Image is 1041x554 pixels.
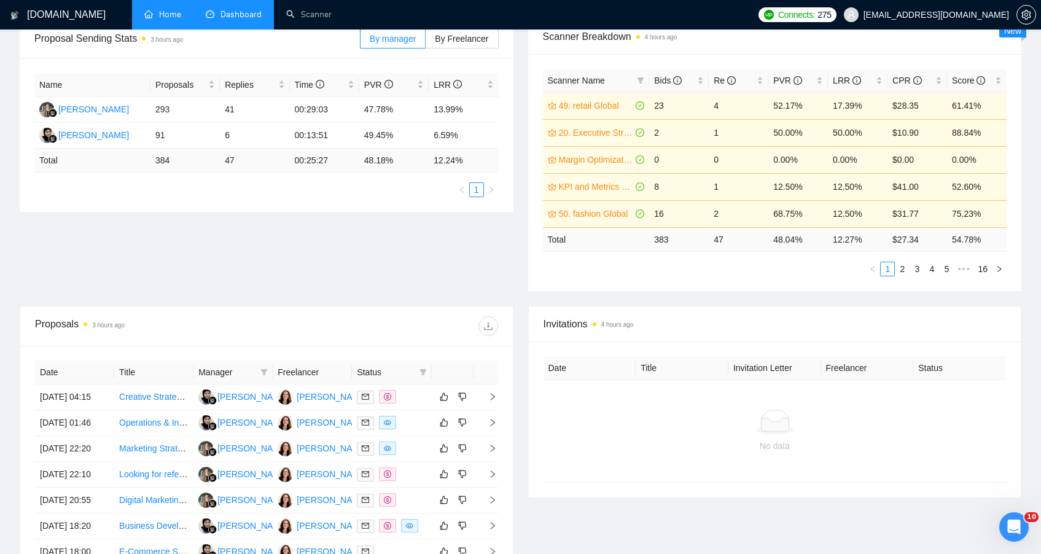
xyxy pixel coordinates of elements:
li: 5 [939,262,954,276]
li: Previous Page [865,262,880,276]
a: 1 [470,183,483,197]
td: 49.45% [359,123,429,149]
td: 61.41% [947,92,1007,119]
td: 1 [709,173,768,200]
a: LK[PERSON_NAME] [198,494,288,504]
img: gigradar-bm.png [49,109,57,117]
th: Freelancer [273,361,352,384]
img: IH [198,518,214,534]
td: [DATE] 04:15 [35,384,114,410]
td: Marketing Strategy for Luxury Travel Brand [114,436,193,462]
span: Proposal Sending Stats [34,31,360,46]
img: gigradar-bm.png [208,422,217,431]
span: info-circle [453,80,462,88]
td: [DATE] 01:46 [35,410,114,436]
span: PVR [364,80,393,90]
td: Creative Strategist [114,384,193,410]
span: dislike [458,418,467,427]
span: dislike [458,443,467,453]
a: IH[PERSON_NAME] [198,520,288,530]
td: $ 27.34 [887,227,947,251]
a: 1 [881,262,894,276]
td: 8 [649,173,709,200]
span: left [869,265,876,273]
td: 6.59% [429,123,498,149]
span: setting [1017,10,1035,20]
span: dollar [384,496,391,504]
img: LK [39,102,55,117]
th: Proposals [150,73,220,97]
img: gigradar-bm.png [208,474,217,482]
div: [PERSON_NAME] [297,390,367,404]
td: 88.84% [947,119,1007,146]
span: info-circle [913,76,922,85]
a: IH[PERSON_NAME] [198,417,288,427]
span: mail [362,419,369,426]
time: 4 hours ago [601,321,634,328]
img: upwork-logo.png [764,10,774,20]
td: 00:25:27 [290,149,359,173]
a: JM[PERSON_NAME] [278,417,367,427]
td: Digital Marketing Strategy for Equine Coaching & Retreat Business [114,488,193,513]
a: KPI and Metrics Global [559,180,634,193]
span: Score [952,76,985,85]
a: JM[PERSON_NAME] [278,391,367,401]
iframe: Intercom live chat [999,512,1029,542]
div: [PERSON_NAME] [217,519,288,533]
span: right [478,470,497,478]
span: check-circle [636,128,644,137]
a: Business Development Specialist for Wholesale Expansion [119,521,344,531]
td: 2 [709,200,768,227]
a: 20. Executive Strategy Consultant [559,126,634,139]
th: Name [34,73,150,97]
a: 2 [895,262,909,276]
div: [PERSON_NAME] [217,467,288,481]
time: 3 hours ago [150,36,183,43]
span: info-circle [384,80,393,88]
td: $10.90 [887,119,947,146]
span: Manager [198,365,255,379]
a: IH[PERSON_NAME] [198,391,288,401]
td: 0.00% [768,146,828,173]
button: right [992,262,1007,276]
span: 275 [817,8,831,21]
span: dislike [458,469,467,479]
img: gigradar-bm.png [208,525,217,534]
img: JM [278,493,293,508]
td: 4 [709,92,768,119]
a: Marketing Strategy for Luxury Travel Brand [119,443,283,453]
th: Replies [220,73,289,97]
td: 68.75% [768,200,828,227]
td: [DATE] 20:55 [35,488,114,513]
button: download [478,316,498,336]
span: Proposals [155,78,206,92]
li: Next 5 Pages [954,262,973,276]
div: [PERSON_NAME] [58,128,129,142]
button: like [437,441,451,456]
div: [PERSON_NAME] [297,442,367,455]
span: info-circle [977,76,985,85]
td: 47 [220,149,289,173]
div: [PERSON_NAME] [217,390,288,404]
span: Status [357,365,414,379]
img: JM [278,441,293,456]
div: Proposals [35,316,267,336]
button: left [454,182,469,197]
button: right [484,182,499,197]
a: Creative Strategist [119,392,190,402]
img: gigradar-bm.png [49,135,57,143]
time: 3 hours ago [92,322,125,329]
td: 50.00% [828,119,887,146]
span: download [479,321,497,331]
span: Connects: [778,8,815,21]
td: 293 [150,97,220,123]
span: check-circle [636,182,644,191]
span: Re [714,76,736,85]
td: 12.50% [768,173,828,200]
span: crown [548,128,556,137]
button: like [437,467,451,482]
td: [DATE] 22:20 [35,436,114,462]
span: right [478,392,497,401]
a: LK[PERSON_NAME] [39,104,129,114]
span: crown [548,182,556,191]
